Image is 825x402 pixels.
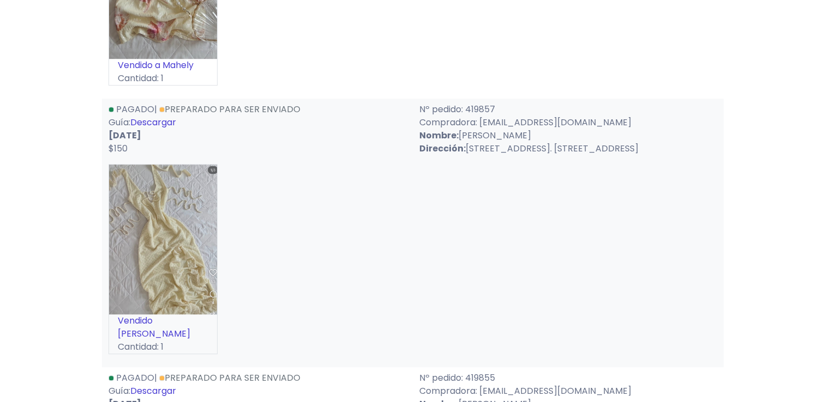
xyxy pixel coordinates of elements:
p: Cantidad: 1 [109,72,217,85]
div: | Guía: [102,103,413,155]
p: Compradora: [EMAIL_ADDRESS][DOMAIN_NAME] [419,116,717,129]
span: Pagado [116,103,154,115]
span: $150 [109,142,128,155]
a: Vendido a Mahely [118,59,194,71]
a: Descargar [130,385,176,397]
img: small_1759431465179.jpeg [109,165,217,314]
p: Nº pedido: 419857 [419,103,717,116]
p: [PERSON_NAME] [419,129,717,142]
p: Nº pedido: 419855 [419,371,717,385]
p: Compradora: [EMAIL_ADDRESS][DOMAIN_NAME] [419,385,717,398]
p: [DATE] [109,129,406,142]
a: Vendido [PERSON_NAME] [118,314,190,340]
a: Preparado para ser enviado [159,371,300,384]
p: [STREET_ADDRESS]. [STREET_ADDRESS] [419,142,717,155]
a: Preparado para ser enviado [159,103,300,115]
span: Pagado [116,371,154,384]
p: Cantidad: 1 [109,340,217,354]
a: Descargar [130,116,176,129]
strong: Dirección: [419,142,466,155]
strong: Nombre: [419,129,459,142]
